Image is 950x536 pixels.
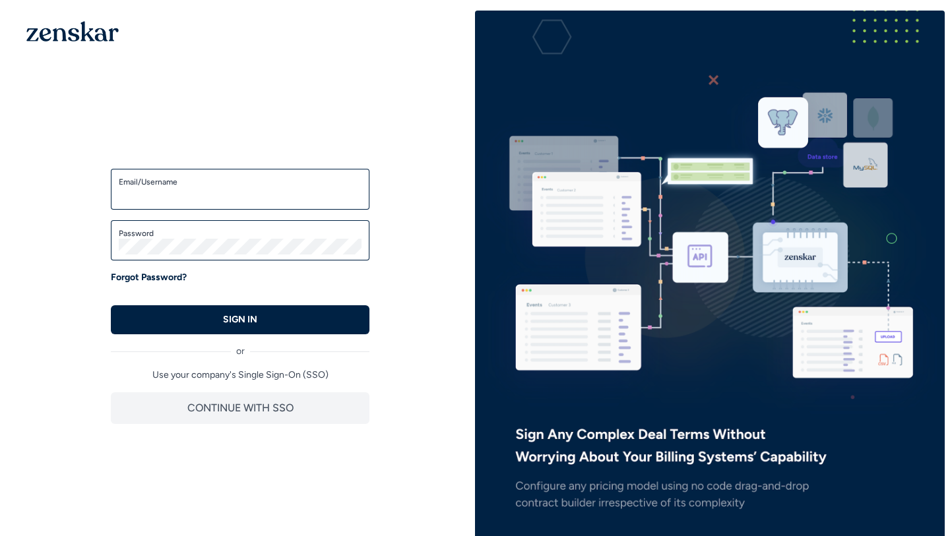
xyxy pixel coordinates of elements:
[111,369,369,382] p: Use your company's Single Sign-On (SSO)
[26,21,119,42] img: 1OGAJ2xQqyY4LXKgY66KYq0eOWRCkrZdAb3gUhuVAqdWPZE9SRJmCz+oDMSn4zDLXe31Ii730ItAGKgCKgCCgCikA4Av8PJUP...
[111,271,187,284] a: Forgot Password?
[111,334,369,358] div: or
[111,305,369,334] button: SIGN IN
[111,392,369,424] button: CONTINUE WITH SSO
[119,228,362,239] label: Password
[119,177,362,187] label: Email/Username
[223,313,257,326] p: SIGN IN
